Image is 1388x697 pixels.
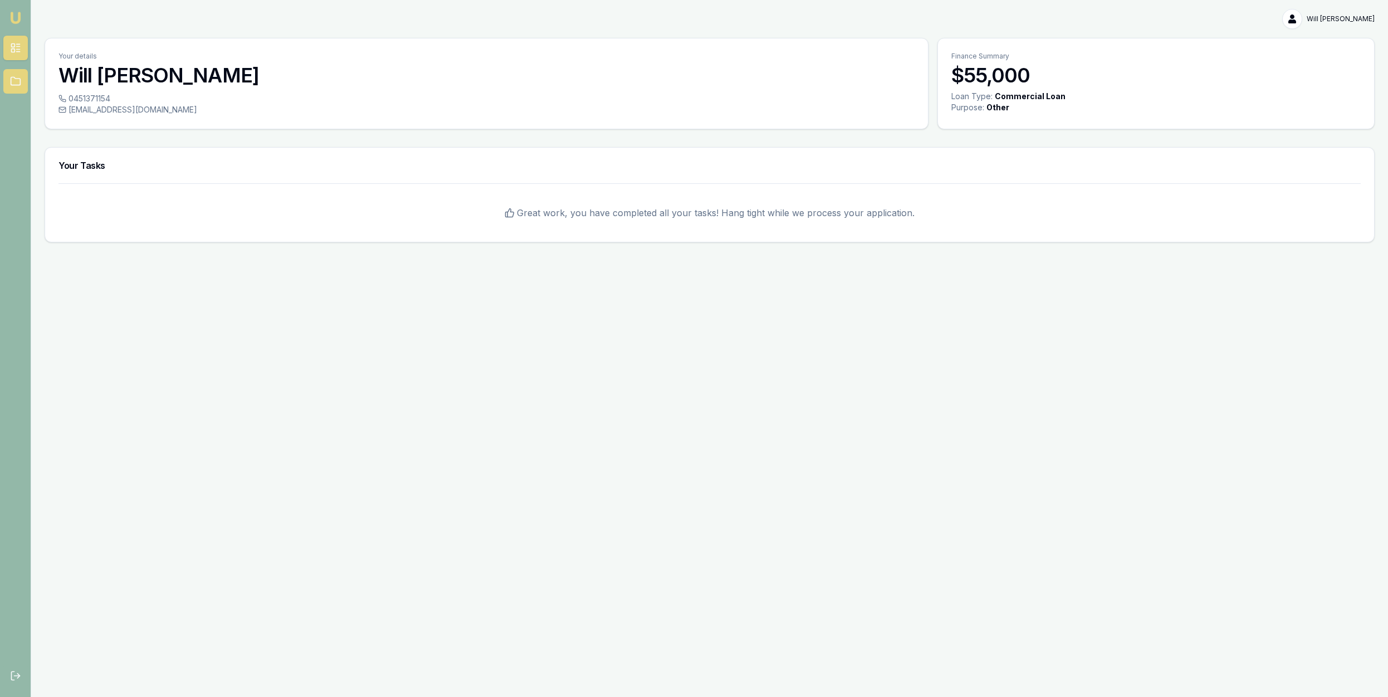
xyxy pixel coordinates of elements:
[9,11,22,25] img: emu-icon-u.png
[986,102,1009,113] div: Other
[58,161,1361,170] h3: Your Tasks
[951,52,1361,61] p: Finance Summary
[69,104,197,115] span: [EMAIL_ADDRESS][DOMAIN_NAME]
[1307,14,1375,23] span: Will [PERSON_NAME]
[995,91,1066,102] div: Commercial Loan
[58,52,915,61] p: Your details
[69,93,110,104] span: 0451371154
[58,64,915,86] h3: Will [PERSON_NAME]
[517,206,915,220] span: Great work, you have completed all your tasks! Hang tight while we process your application.
[951,102,984,113] div: Purpose:
[951,91,993,102] div: Loan Type:
[951,64,1361,86] h3: $55,000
